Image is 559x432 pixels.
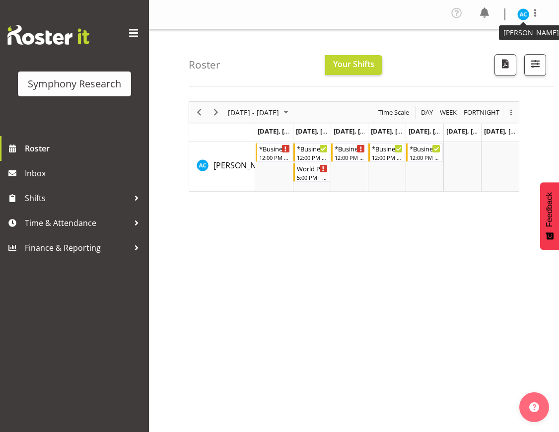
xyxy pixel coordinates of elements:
[25,166,144,181] span: Inbox
[256,143,292,162] div: Abbey Craib"s event - *Business 12~4:00pm (mixed shift start times) Begin From Monday, September ...
[420,106,434,119] span: Day
[227,106,280,119] span: [DATE] - [DATE]
[524,54,546,76] button: Filter Shifts
[193,106,206,119] button: Previous
[484,127,529,136] span: [DATE], [DATE]
[406,143,443,162] div: Abbey Craib"s event - *Business 12~4:00pm (mixed shift start times) Begin From Friday, September ...
[25,141,144,156] span: Roster
[540,182,559,250] button: Feedback - Show survey
[297,144,328,153] div: *Business 12~4:00pm (mixed shift start times)
[372,153,403,161] div: 12:00 PM - 4:00 PM
[25,216,129,230] span: Time & Attendance
[297,163,328,173] div: World Poll NZ Weekdays
[419,106,435,119] button: Timeline Day
[439,106,458,119] span: Week
[462,106,501,119] button: Fortnight
[371,127,416,136] span: [DATE], [DATE]
[258,127,303,136] span: [DATE], [DATE]
[409,127,454,136] span: [DATE], [DATE]
[529,402,539,412] img: help-xxl-2.png
[255,142,519,191] table: Timeline Week of September 13, 2025
[334,127,379,136] span: [DATE], [DATE]
[259,153,290,161] div: 12:00 PM - 4:00 PM
[191,102,208,123] div: Previous
[438,106,459,119] button: Timeline Week
[331,143,368,162] div: Abbey Craib"s event - *Business 12~4:00pm (mixed shift start times) Begin From Wednesday, Septemb...
[25,240,129,255] span: Finance & Reporting
[494,54,516,76] button: Download a PDF of the roster according to the set date range.
[296,127,341,136] span: [DATE], [DATE]
[325,55,382,75] button: Your Shifts
[259,144,290,153] div: *Business 12~4:00pm (mixed shift start times)
[410,153,440,161] div: 12:00 PM - 4:00 PM
[335,153,365,161] div: 12:00 PM - 4:00 PM
[372,144,403,153] div: *Business 12~4:00pm (mixed shift start times)
[297,173,328,181] div: 5:00 PM - 9:00 PM
[368,143,405,162] div: Abbey Craib"s event - *Business 12~4:00pm (mixed shift start times) Begin From Thursday, Septembe...
[189,101,519,192] div: Timeline Week of September 13, 2025
[335,144,365,153] div: *Business 12~4:00pm (mixed shift start times)
[189,59,220,71] h4: Roster
[293,163,330,182] div: Abbey Craib"s event - World Poll NZ Weekdays Begin From Tuesday, September 9, 2025 at 5:00:00 PM ...
[7,25,89,45] img: Rosterit website logo
[213,159,275,171] a: [PERSON_NAME]
[213,160,275,171] span: [PERSON_NAME]
[463,106,500,119] span: Fortnight
[333,59,374,70] span: Your Shifts
[189,142,255,191] td: Abbey Craib resource
[377,106,411,119] button: Time Scale
[25,191,129,206] span: Shifts
[297,153,328,161] div: 12:00 PM - 4:00 PM
[410,144,440,153] div: *Business 12~4:00pm (mixed shift start times)
[210,106,223,119] button: Next
[545,192,554,227] span: Feedback
[28,76,121,91] div: Symphony Research
[517,8,529,20] img: abbey-craib10174.jpg
[226,106,293,119] button: September 08 - 14, 2025
[293,143,330,162] div: Abbey Craib"s event - *Business 12~4:00pm (mixed shift start times) Begin From Tuesday, September...
[446,127,491,136] span: [DATE], [DATE]
[377,106,410,119] span: Time Scale
[208,102,224,123] div: Next
[503,102,519,123] div: overflow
